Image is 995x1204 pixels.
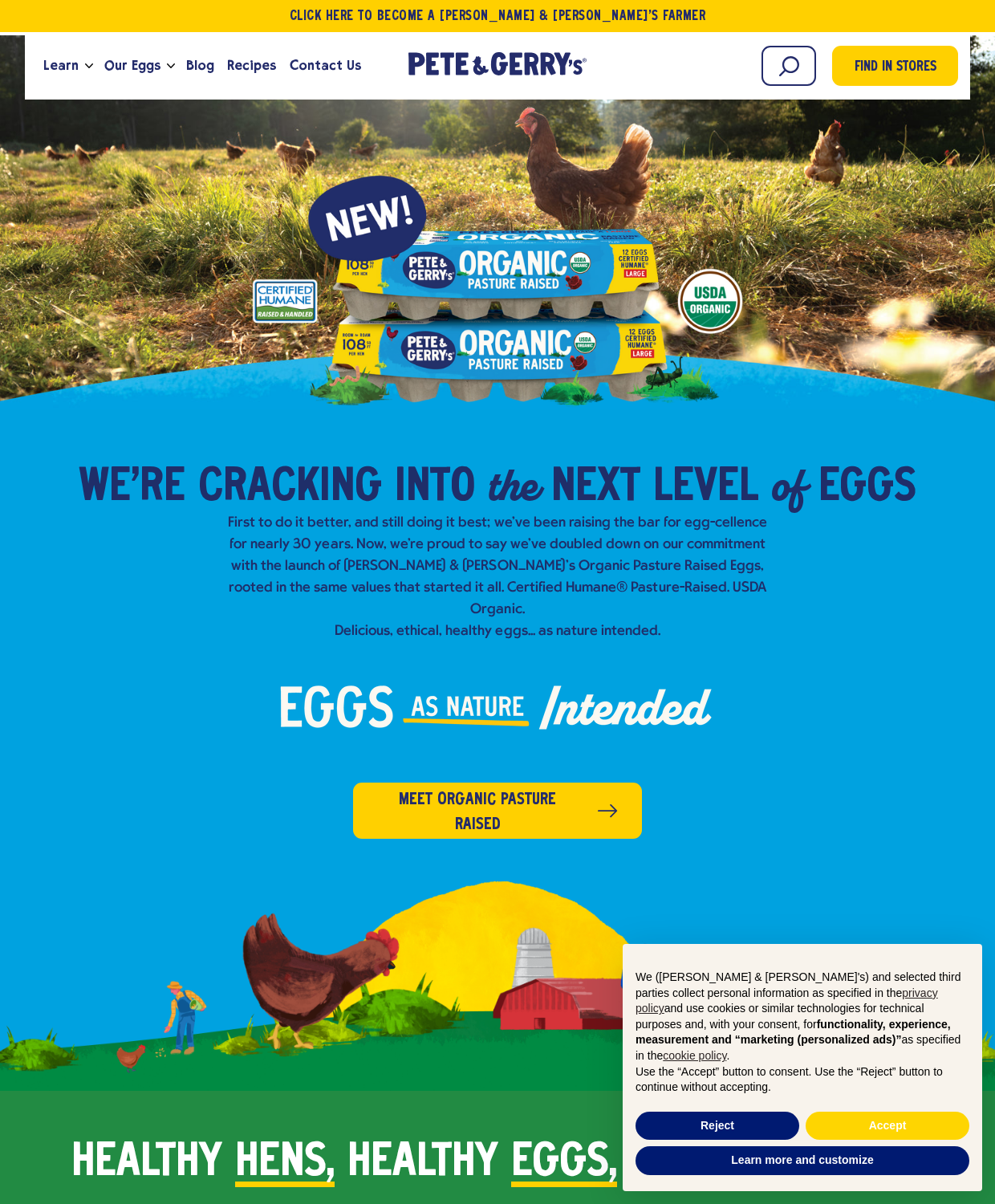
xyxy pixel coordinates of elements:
[221,512,774,642] p: First to do it better, and still doing it best; we've been raising the bar for egg-cellence for n...
[104,55,160,75] span: Our Eggs
[636,1064,969,1096] p: Use the “Accept” button to consent. Use the “Reject” button to continue without accepting.
[663,1049,726,1062] a: cookie policy
[761,46,816,86] input: Search
[806,1112,969,1141] button: Accept
[198,464,382,512] span: Cracking
[71,1139,222,1187] span: Healthy
[353,783,642,839] a: Meet organic pasture raised
[98,44,167,87] a: Our Eggs
[85,63,93,69] button: Open the dropdown menu for Learn
[818,464,916,512] span: Eggs​
[551,464,640,512] span: Next
[227,55,276,75] span: Recipes
[832,46,958,86] a: Find in Stores
[377,787,579,837] span: Meet organic pasture raised
[636,970,969,1064] p: We ([PERSON_NAME] & [PERSON_NAME]'s) and selected third parties collect personal information as s...
[235,1139,335,1187] span: hens,
[636,1146,969,1175] button: Learn more and customize
[855,57,936,79] span: Find in Stores
[395,464,475,512] span: into
[283,44,368,87] a: Contact Us
[653,464,758,512] span: Level
[636,1112,799,1141] button: Reject
[221,44,282,87] a: Recipes
[180,44,221,87] a: Blog
[167,63,175,69] button: Open the dropdown menu for Our Eggs
[610,931,995,1204] div: Notice
[290,55,361,75] span: Contact Us
[37,44,85,87] a: Learn
[79,464,185,512] span: We’re
[511,1139,617,1187] span: eggs,
[771,456,806,514] em: of
[488,456,538,514] em: the
[43,55,79,75] span: Learn
[347,1139,498,1187] span: healthy
[186,55,214,75] span: Blog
